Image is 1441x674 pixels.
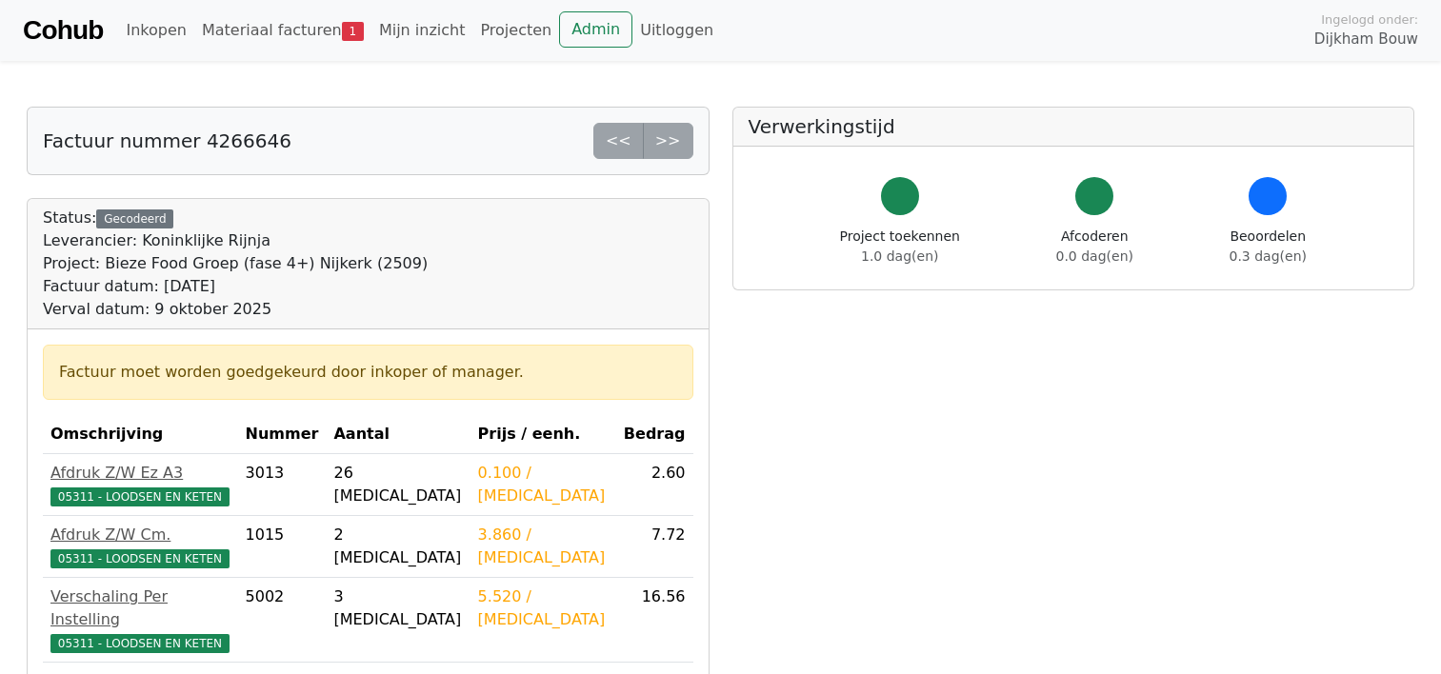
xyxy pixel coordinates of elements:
th: Prijs / eenh. [470,415,616,454]
a: Mijn inzicht [371,11,473,50]
div: Afdruk Z/W Ez A3 [50,462,230,485]
td: 5002 [238,578,327,663]
th: Bedrag [616,415,693,454]
div: Project toekennen [840,227,960,267]
a: Afdruk Z/W Cm.05311 - LOODSEN EN KETEN [50,524,230,569]
a: Verschaling Per Instelling05311 - LOODSEN EN KETEN [50,585,230,654]
span: Dijkham Bouw [1314,29,1418,50]
div: Factuur moet worden goedgekeurd door inkoper of manager. [59,361,677,384]
td: 16.56 [616,578,693,663]
div: Gecodeerd [96,209,173,228]
div: Project: Bieze Food Groep (fase 4+) Nijkerk (2509) [43,252,428,275]
span: Ingelogd onder: [1321,10,1418,29]
div: 2 [MEDICAL_DATA] [333,524,462,569]
div: Afcoderen [1056,227,1133,267]
div: 26 [MEDICAL_DATA] [333,462,462,507]
a: Projecten [472,11,559,50]
a: Cohub [23,8,103,53]
div: 3 [MEDICAL_DATA] [333,585,462,631]
span: 05311 - LOODSEN EN KETEN [50,487,230,506]
div: Verschaling Per Instelling [50,585,230,631]
div: Beoordelen [1230,227,1307,267]
div: Afdruk Z/W Cm. [50,524,230,546]
span: 05311 - LOODSEN EN KETEN [50,549,230,568]
span: 05311 - LOODSEN EN KETEN [50,634,230,653]
th: Nummer [238,415,327,454]
a: Afdruk Z/W Ez A305311 - LOODSEN EN KETEN [50,462,230,507]
td: 1015 [238,516,327,578]
a: Admin [559,11,632,48]
span: 1 [342,22,364,41]
a: Inkopen [118,11,193,50]
div: 3.860 / [MEDICAL_DATA] [478,524,609,569]
div: 0.100 / [MEDICAL_DATA] [478,462,609,507]
th: Aantal [326,415,470,454]
div: Factuur datum: [DATE] [43,275,428,298]
th: Omschrijving [43,415,238,454]
a: Uitloggen [632,11,721,50]
td: 3013 [238,454,327,516]
td: 2.60 [616,454,693,516]
div: Status: [43,207,428,321]
a: Materiaal facturen1 [194,11,371,50]
div: 5.520 / [MEDICAL_DATA] [478,585,609,631]
span: 0.3 dag(en) [1230,248,1307,264]
h5: Verwerkingstijd [749,115,1399,138]
div: Verval datum: 9 oktober 2025 [43,298,428,321]
h5: Factuur nummer 4266646 [43,129,291,152]
span: 1.0 dag(en) [861,248,938,264]
td: 7.72 [616,516,693,578]
span: 0.0 dag(en) [1056,248,1133,264]
div: Leverancier: Koninklijke Rijnja [43,229,428,252]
